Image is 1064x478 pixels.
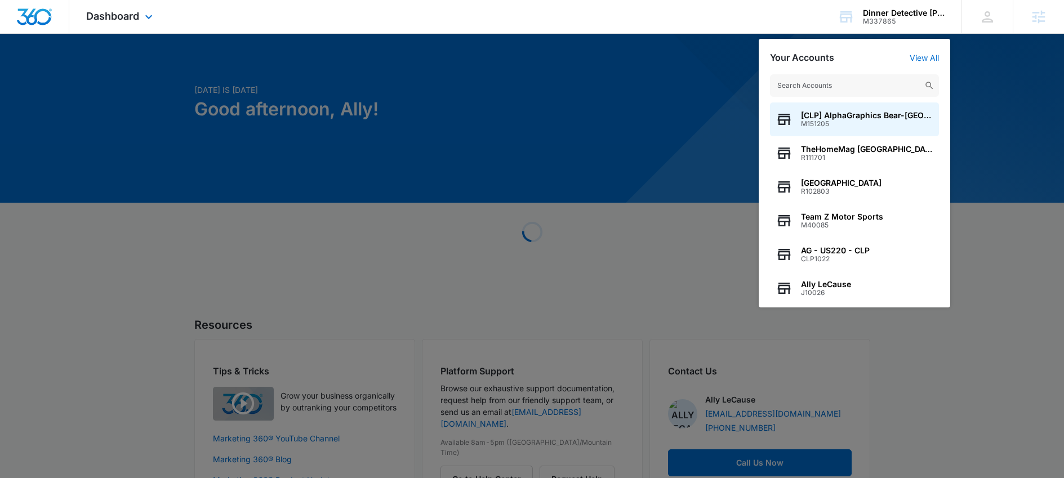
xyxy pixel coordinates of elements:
span: R111701 [801,154,933,162]
input: Search Accounts [770,74,939,97]
h2: Your Accounts [770,52,834,63]
button: TheHomeMag [GEOGRAPHIC_DATA]R111701 [770,136,939,170]
span: M151205 [801,120,933,128]
span: [GEOGRAPHIC_DATA] [801,178,882,187]
div: account id [863,17,945,25]
div: account name [863,8,945,17]
span: [CLP] AlphaGraphics Bear-[GEOGRAPHIC_DATA] (US816) [801,111,933,120]
button: Team Z Motor SportsM40085 [770,204,939,238]
span: TheHomeMag [GEOGRAPHIC_DATA] [801,145,933,154]
button: [CLP] AlphaGraphics Bear-[GEOGRAPHIC_DATA] (US816)M151205 [770,102,939,136]
span: AG - US220 - CLP [801,246,870,255]
span: J10026 [801,289,851,297]
span: R102803 [801,187,882,195]
button: AG - US220 - CLPCLP1022 [770,238,939,271]
span: Ally LeCause [801,280,851,289]
button: [GEOGRAPHIC_DATA]R102803 [770,170,939,204]
span: Dashboard [86,10,139,22]
span: M40085 [801,221,883,229]
span: CLP1022 [801,255,870,263]
span: Team Z Motor Sports [801,212,883,221]
button: Ally LeCauseJ10026 [770,271,939,305]
a: View All [910,53,939,62]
